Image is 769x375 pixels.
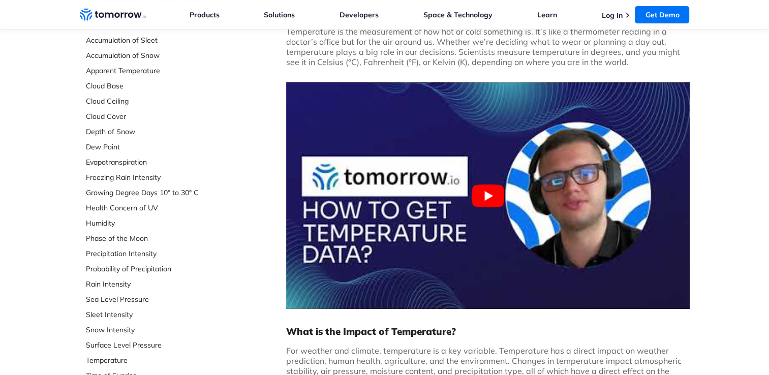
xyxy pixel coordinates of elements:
[86,188,221,198] a: Growing Degree Days 10° to 30° C
[86,355,221,365] a: Temperature
[635,6,689,23] a: Get Demo
[264,10,295,19] a: Solutions
[190,10,220,19] a: Products
[86,66,221,76] a: Apparent Temperature
[601,11,622,20] a: Log In
[86,218,221,228] a: Humidity
[423,10,493,19] a: Space & Technology
[86,96,221,106] a: Cloud Ceiling
[86,248,221,259] a: Precipitation Intensity
[286,26,690,67] p: Temperature is the measurement of how hot or cold something is. It’s like a thermometer reading i...
[86,127,221,137] a: Depth of Snow
[86,172,221,182] a: Freezing Rain Intensity
[86,142,221,152] a: Dew Point
[537,10,557,19] a: Learn
[86,35,221,45] a: Accumulation of Sleet
[86,157,221,167] a: Evapotranspiration
[86,111,221,121] a: Cloud Cover
[86,294,221,304] a: Sea Level Pressure
[286,82,690,309] button: Play Youtube video
[86,309,221,320] a: Sleet Intensity
[286,325,690,337] h3: What is the Impact of Temperature?
[86,279,221,289] a: Rain Intensity
[86,50,221,60] a: Accumulation of Snow
[86,233,221,243] a: Phase of the Moon
[86,325,221,335] a: Snow Intensity
[340,10,379,19] a: Developers
[86,340,221,350] a: Surface Level Pressure
[80,7,146,22] a: Home link
[86,81,221,91] a: Cloud Base
[86,203,221,213] a: Health Concern of UV
[86,264,221,274] a: Probability of Precipitation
